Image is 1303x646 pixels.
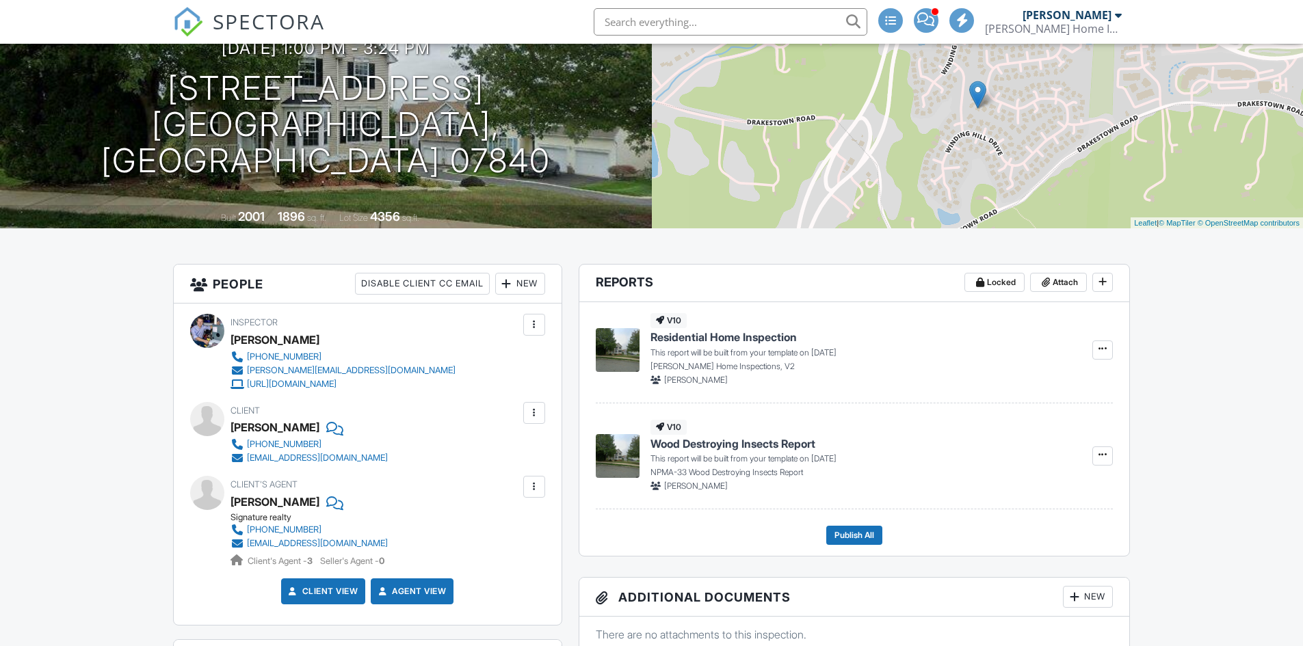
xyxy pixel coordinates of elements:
[247,538,388,549] div: [EMAIL_ADDRESS][DOMAIN_NAME]
[985,22,1122,36] div: Knox Home Inspections
[1023,8,1111,22] div: [PERSON_NAME]
[174,265,562,304] h3: People
[231,537,388,550] a: [EMAIL_ADDRESS][DOMAIN_NAME]
[339,213,368,223] span: Lot Size
[231,317,278,327] span: Inspector
[231,329,319,350] div: [PERSON_NAME]
[231,405,260,416] span: Client
[173,7,203,37] img: The Best Home Inspection Software - Spectora
[596,627,1114,642] p: There are no attachments to this inspection.
[278,209,305,224] div: 1896
[231,377,456,391] a: [URL][DOMAIN_NAME]
[231,417,319,438] div: [PERSON_NAME]
[1159,219,1196,227] a: © MapTiler
[286,584,358,598] a: Client View
[307,213,326,223] span: sq. ft.
[247,439,321,450] div: [PHONE_NUMBER]
[1131,217,1303,229] div: |
[231,364,456,377] a: [PERSON_NAME][EMAIL_ADDRESS][DOMAIN_NAME]
[238,209,265,224] div: 2001
[173,18,325,47] a: SPECTORA
[379,556,384,566] strong: 0
[1134,219,1157,227] a: Leaflet
[231,479,298,489] span: Client's Agent
[22,70,630,178] h1: [STREET_ADDRESS] [GEOGRAPHIC_DATA], [GEOGRAPHIC_DATA] 07840
[495,273,545,295] div: New
[402,213,419,223] span: sq.ft.
[213,7,325,36] span: SPECTORA
[1063,586,1113,608] div: New
[594,8,867,36] input: Search everything...
[247,453,388,463] div: [EMAIL_ADDRESS][DOMAIN_NAME]
[355,273,490,295] div: Disable Client CC Email
[376,584,446,598] a: Agent View
[320,556,384,566] span: Seller's Agent -
[231,523,388,537] a: [PHONE_NUMBER]
[222,39,430,57] h3: [DATE] 1:00 pm - 3:24 pm
[221,213,236,223] span: Built
[247,365,456,376] div: [PERSON_NAME][EMAIL_ADDRESS][DOMAIN_NAME]
[231,492,319,512] a: [PERSON_NAME]
[231,350,456,364] a: [PHONE_NUMBER]
[579,578,1130,617] h3: Additional Documents
[247,379,337,390] div: [URL][DOMAIN_NAME]
[231,451,388,465] a: [EMAIL_ADDRESS][DOMAIN_NAME]
[247,351,321,362] div: [PHONE_NUMBER]
[231,512,399,523] div: Signature realty
[248,556,315,566] span: Client's Agent -
[247,524,321,535] div: [PHONE_NUMBER]
[231,438,388,451] a: [PHONE_NUMBER]
[1198,219,1300,227] a: © OpenStreetMap contributors
[370,209,400,224] div: 4356
[307,556,313,566] strong: 3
